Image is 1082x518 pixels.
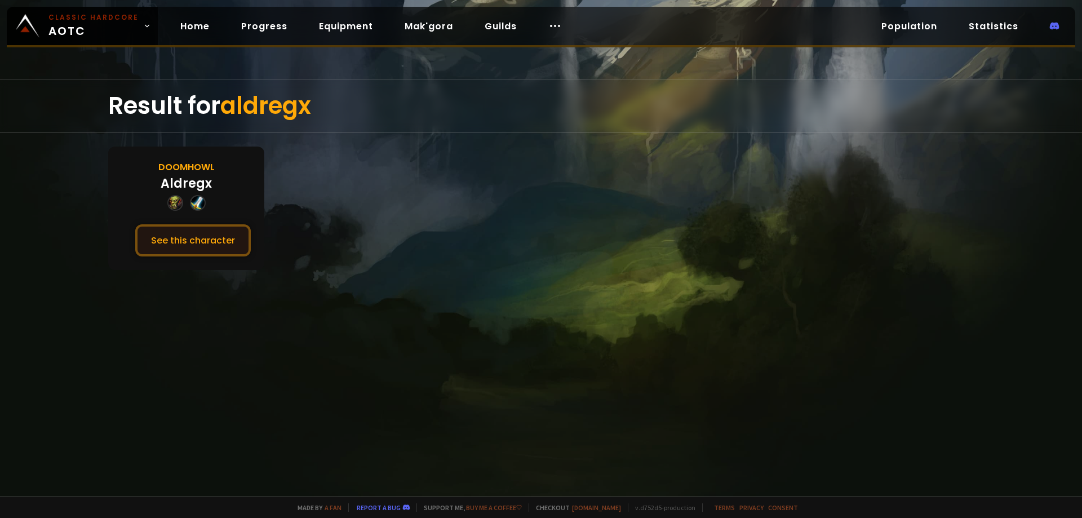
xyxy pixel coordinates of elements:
a: Equipment [310,15,382,38]
a: Statistics [960,15,1027,38]
a: Progress [232,15,296,38]
small: Classic Hardcore [48,12,139,23]
span: Checkout [529,503,621,512]
button: See this character [135,224,251,256]
a: Population [872,15,946,38]
a: Home [171,15,219,38]
div: Aldregx [161,174,212,193]
div: Result for [108,79,974,132]
span: v. d752d5 - production [628,503,695,512]
span: aldregx [220,89,311,122]
a: a fan [325,503,342,512]
a: Report a bug [357,503,401,512]
div: Doomhowl [158,160,215,174]
a: Terms [714,503,735,512]
a: Guilds [476,15,526,38]
span: Made by [291,503,342,512]
span: AOTC [48,12,139,39]
a: [DOMAIN_NAME] [572,503,621,512]
a: Classic HardcoreAOTC [7,7,158,45]
a: Buy me a coffee [466,503,522,512]
a: Consent [768,503,798,512]
a: Privacy [739,503,764,512]
span: Support me, [416,503,522,512]
a: Mak'gora [396,15,462,38]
